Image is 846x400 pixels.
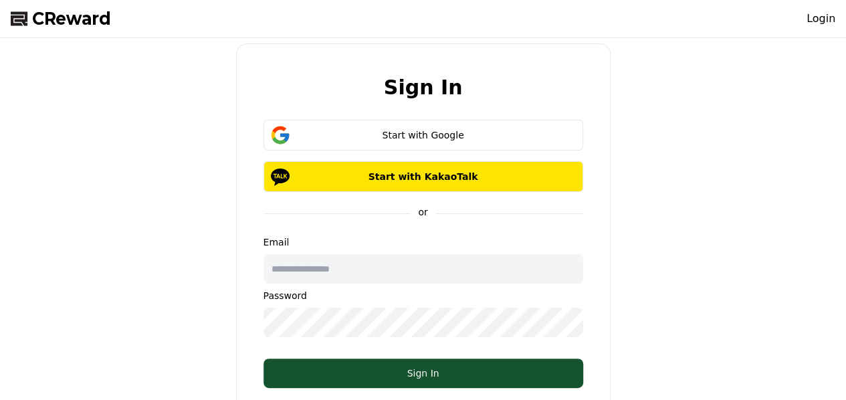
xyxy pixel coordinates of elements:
[263,359,583,388] button: Sign In
[263,289,583,302] p: Password
[807,11,835,27] a: Login
[384,76,463,98] h2: Sign In
[32,8,111,29] span: CReward
[290,367,556,380] div: Sign In
[263,235,583,249] p: Email
[410,205,435,219] p: or
[11,8,111,29] a: CReward
[263,161,583,192] button: Start with KakaoTalk
[283,170,564,183] p: Start with KakaoTalk
[263,120,583,151] button: Start with Google
[283,128,564,142] div: Start with Google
